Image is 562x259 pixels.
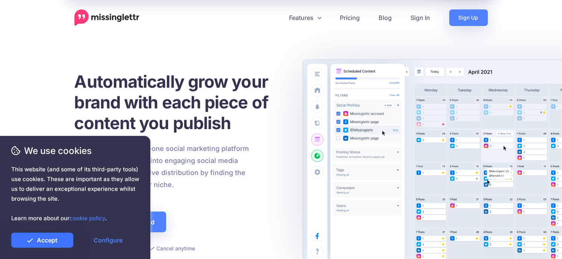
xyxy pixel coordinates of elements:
a: Sign Up [449,9,488,26]
a: cookie policy [70,215,105,222]
li: Cancel anytime [150,244,195,253]
a: Configure [77,233,139,248]
a: Accept [11,233,73,248]
span: We use cookies [11,144,139,157]
p: Missinglettr is an all-in-one social marketing platform that turns your content into engaging soc... [74,143,250,191]
h1: Automatically grow your brand with each piece of content you publish [74,71,287,133]
a: Home [74,9,139,26]
a: Features [280,9,331,26]
a: Pricing [331,9,370,26]
a: Blog [370,9,401,26]
a: Sign In [401,9,440,26]
span: This website (and some of its third-party tools) use cookies. These are important as they allow u... [11,165,139,223]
